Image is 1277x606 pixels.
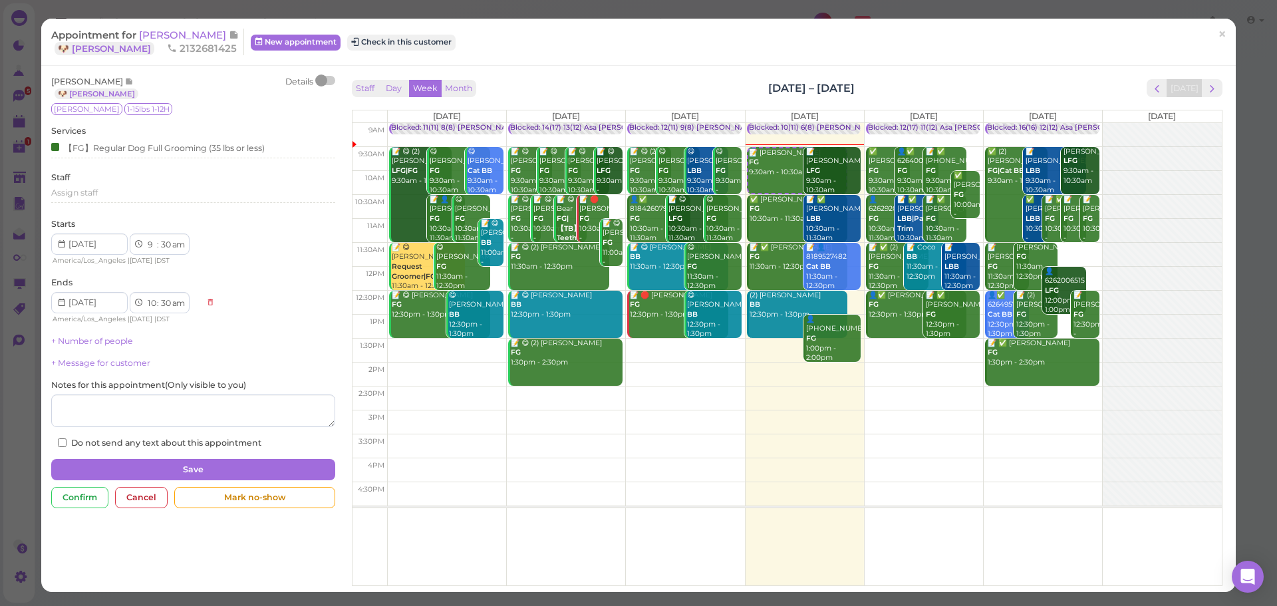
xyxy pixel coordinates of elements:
div: 📝 👤[PERSON_NAME] 10:30am - 11:30am [429,195,464,243]
div: Blocked: 11(11) 8(8) [PERSON_NAME] • Appointment [391,123,574,133]
div: 📝 [PERSON_NAME] 9:30am - 10:30am [1025,147,1086,196]
b: Request Groomer|FG [392,262,436,281]
div: 😋 [PERSON_NAME] 9:30am - 10:30am [429,147,490,196]
b: FG [579,214,589,223]
b: FG [430,214,440,223]
div: 📝 ✅ [PERSON_NAME] 10:30am - 11:30am [1044,195,1067,253]
div: 📝 😋 (2) [PERSON_NAME] 9:30am - 11:30am [391,147,452,186]
b: FG [954,190,964,199]
span: America/Los_Angeles [53,256,126,265]
b: FG [1083,214,1093,223]
b: LBB [944,262,959,271]
div: 😋 [PERSON_NAME] 12:30pm - 1:30pm [448,291,503,339]
label: Do not send any text about this appointment [58,437,261,449]
div: 📝 [PERSON_NAME] 10:30am - 11:30am [1082,195,1099,253]
div: 👤6262006515 12:00pm - 1:00pm [1044,267,1086,315]
button: Staff [352,80,378,98]
div: Blocked: 12(17) 11(12) Asa [PERSON_NAME] [PERSON_NAME] • Appointment [868,123,1136,133]
div: 📝 😋 [PERSON_NAME] 9:30am - 10:30am [567,147,609,196]
label: Starts [51,218,75,230]
div: 📝 😋 [PERSON_NAME] 10:30am - 11:30am [668,195,729,243]
div: Details [285,76,313,100]
span: [DATE] [1029,111,1057,121]
span: 9:30am [358,150,384,158]
div: 📝 ✅ [PERSON_NAME] 12:30pm - 1:30pm [925,291,980,339]
b: BB [750,300,760,309]
div: Appointment for [51,29,244,55]
span: [DATE] [671,111,699,121]
span: 12:30pm [356,293,384,302]
b: FG|【TB】Teeth Brushing [557,214,589,252]
b: FG [455,214,465,223]
b: Cat BB [806,262,831,271]
b: FG [706,214,716,223]
span: Note [125,76,134,86]
div: 📝 (2) [PERSON_NAME] 12:30pm - 1:30pm [1016,291,1058,339]
b: LFG [1045,286,1059,295]
b: FG [926,214,936,223]
div: Mark no-show [174,487,335,508]
b: FG [869,300,879,309]
b: FG [430,166,440,175]
span: 2132681425 [167,42,237,55]
span: 4pm [368,461,384,470]
div: 📝 😋 [PERSON_NAME] 9:30am - 10:30am [596,147,623,206]
b: FG [897,166,907,175]
div: 📝 😋 (2) [PERSON_NAME] 9:30am - 10:30am [629,147,671,196]
label: Services [51,125,86,137]
b: LFG|FG [392,166,418,175]
span: 11am [367,222,384,230]
b: FG [630,166,640,175]
div: 📝 😋 [PERSON_NAME] 9:30am - 10:30am [510,147,552,196]
div: 📝 😋 [PERSON_NAME] 11:00am - 12:00pm [602,219,623,277]
div: 😋 [PERSON_NAME] 9:30am - 10:30am [658,147,700,196]
span: Assign staff [51,188,98,198]
b: FG [603,238,613,247]
div: 😋 [PERSON_NAME] 11:30am - 12:30pm [436,243,490,291]
a: + Message for customer [51,358,150,368]
span: 2pm [368,365,384,374]
b: FG [1016,310,1026,319]
div: Cancel [115,487,168,508]
div: 📝 🛑 [PERSON_NAME] 10:30am - 11:30am [579,195,609,253]
div: 📝 [PERSON_NAME] 12:30pm - 1:30pm [1073,291,1099,349]
div: 😋 [PERSON_NAME] 11:30am - 12:30pm [686,243,742,291]
b: FG [749,158,759,166]
div: [PERSON_NAME] 9:30am - 10:30am [1063,147,1099,186]
div: 📝 😋 [PERSON_NAME] 10:30am - 11:30am [533,195,563,253]
span: [DATE] [910,111,938,121]
span: 10:30am [355,198,384,206]
div: 😋 [PERSON_NAME] 10:30am - 11:30am [706,195,742,243]
div: Confirm [51,487,108,508]
button: prev [1147,79,1167,97]
span: America/Los_Angeles [53,315,126,323]
b: BB [481,238,492,247]
b: FG [511,166,521,175]
div: 📝 😋 (2) [PERSON_NAME] 11:30am - 12:30pm [510,243,609,272]
span: DST [156,315,170,323]
span: Note [229,29,239,41]
span: [DATE] [130,315,152,323]
b: FG [511,348,521,357]
b: FG [568,166,578,175]
span: 1pm [370,317,384,326]
div: 👤✅ 6264008659 9:30am - 10:30am [897,147,938,196]
b: FG [750,252,760,261]
div: 📝 ✅ [PERSON_NAME] 11:30am - 12:30pm [749,243,848,272]
span: 11:30am [357,245,384,254]
div: Open Intercom Messenger [1232,561,1264,593]
div: Blocked: 12(11) 9(8) [PERSON_NAME] • Appointment [629,123,813,133]
b: FG [806,334,816,343]
b: FG [630,300,640,309]
span: [DATE] [433,111,461,121]
div: 😋 [PERSON_NAME] 9:30am - 10:30am [715,147,742,206]
div: 😋 [PERSON_NAME] 9:30am - 10:30am [686,147,728,196]
b: FG [869,214,879,223]
div: 📝 [PERSON_NAME] 10:30am - 11:30am [1063,195,1085,253]
div: ✅ [PERSON_NAME] 10:30am - 11:30am [1025,195,1048,253]
div: 📝 😋 or Bear 10:30am - 11:30am [556,195,587,283]
b: LBB [1026,214,1040,223]
div: 📝 😋 [PERSON_NAME] 12:30pm - 1:30pm [510,291,623,320]
input: Do not send any text about this appointment [58,438,67,447]
div: 📝 [PERSON_NAME] 9:30am - 10:30am [805,147,861,196]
